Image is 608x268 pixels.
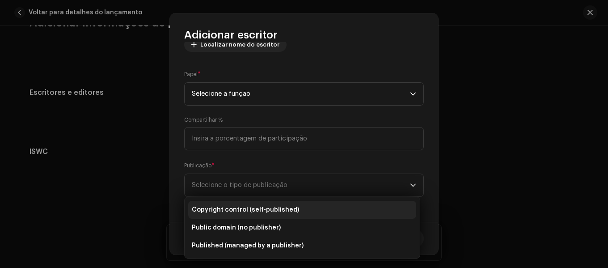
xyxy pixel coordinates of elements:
ul: Option List [185,197,420,258]
span: Selecione o tipo de publicação [192,174,410,196]
span: Public domain (no publisher) [192,223,281,232]
li: Copyright control (self-published) [188,201,416,219]
font: Selecione o tipo de publicação [192,182,287,188]
font: Adicionar escritor [184,30,278,40]
font: Selecione a função [192,90,250,97]
span: Composer & Lyricist [192,83,410,105]
span: Published (managed by a publisher) [192,241,304,250]
div: gatilho suspenso [410,174,416,196]
font: Papel [184,72,198,77]
button: Localizar nome do escritor [184,38,287,52]
font: Publicação [184,163,211,168]
span: Copyright control (self-published) [192,205,299,214]
font: Compartilhar % [184,117,223,123]
font: Localizar nome do escritor [200,42,279,47]
div: gatilho suspenso [410,83,416,105]
li: Public domain (no publisher) [188,219,416,237]
li: Published (managed by a publisher) [188,237,416,255]
input: Insira a porcentagem de participação [184,127,424,150]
